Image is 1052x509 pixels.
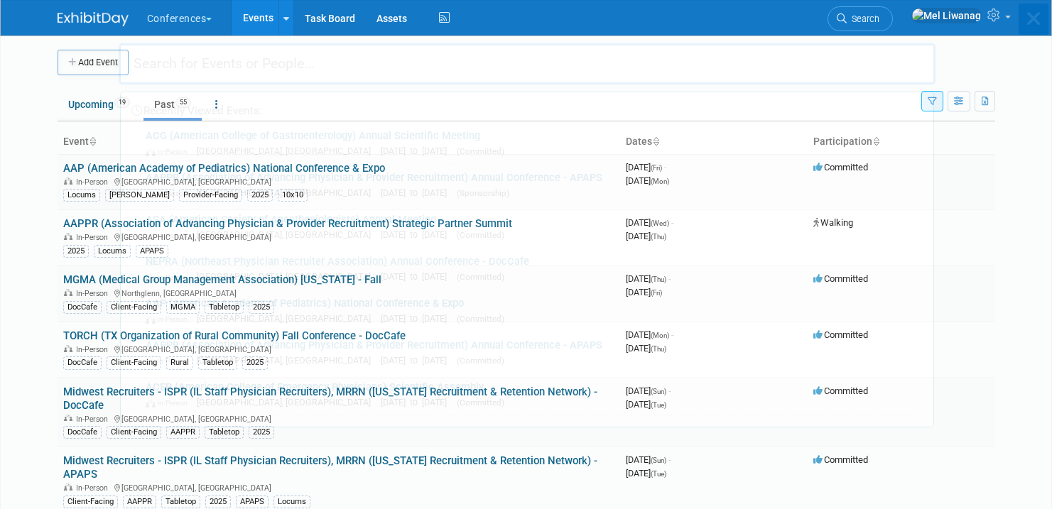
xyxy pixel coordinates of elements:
span: [GEOGRAPHIC_DATA], [GEOGRAPHIC_DATA] [197,229,378,240]
span: [GEOGRAPHIC_DATA], [GEOGRAPHIC_DATA] [197,397,378,407]
a: AAPPR (Association of Advancing Physician & Provider Recruitment) Annual Conference - APAPS In-Pe... [139,332,926,373]
a: ASA (American Society of Anesthesiologists) Annual Meeting In-Person [GEOGRAPHIC_DATA], [GEOGRAPH... [139,207,926,248]
span: [DATE] to [DATE] [381,397,454,407]
span: [DATE] to [DATE] [381,146,454,156]
span: [GEOGRAPHIC_DATA], [GEOGRAPHIC_DATA] [197,313,378,324]
span: [DATE] to [DATE] [381,187,454,198]
span: (Committed) [457,146,504,156]
a: ACG (American College of Gastroenterology) Annual Scientific Meeting In-Person [GEOGRAPHIC_DATA],... [139,123,926,164]
span: (Committed) [457,314,504,324]
span: [DATE] to [DATE] [381,229,454,240]
span: [DATE] to [DATE] [381,313,454,324]
span: [DATE] to [DATE] [381,271,454,282]
span: In-Person [146,398,194,407]
span: [GEOGRAPHIC_DATA], [GEOGRAPHIC_DATA] [197,355,378,366]
span: (Committed) [457,356,504,366]
span: In-Person [146,314,194,324]
span: [GEOGRAPHIC_DATA], [GEOGRAPHIC_DATA] [197,146,378,156]
span: (Committed) [457,230,504,240]
a: AAPPR (Association of Advancing Physician & Provider Recruitment) Annual Conference - APAPS In-Pe... [139,165,926,206]
span: (Sponsorship) [457,188,509,198]
span: (Committed) [457,272,504,282]
a: AAP (American Academy of Pediatrics) National Conference & Expo In-Person [GEOGRAPHIC_DATA], [GEO... [139,290,926,332]
span: [DATE] to [DATE] [381,355,454,366]
span: In-Person [146,189,194,198]
a: ACEP (American College of Emergency Physicians) Scientific Assembly In-Person [GEOGRAPHIC_DATA], ... [139,374,926,415]
span: In-Person [146,147,194,156]
input: Search for Events or People... [119,43,936,84]
div: Recently Viewed Events: [128,92,926,123]
span: [GEOGRAPHIC_DATA], [GEOGRAPHIC_DATA] [197,187,378,198]
span: In-Person [146,356,194,366]
span: (Committed) [457,398,504,407]
span: In-Person [146,273,194,282]
span: In-Person [146,231,194,240]
a: NEPRA (Northeast Physician Recruiter Association) Annual Conference - DocCafe In-Person [GEOGRAPH... [139,248,926,290]
span: [GEOGRAPHIC_DATA], [GEOGRAPHIC_DATA] [197,271,378,282]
